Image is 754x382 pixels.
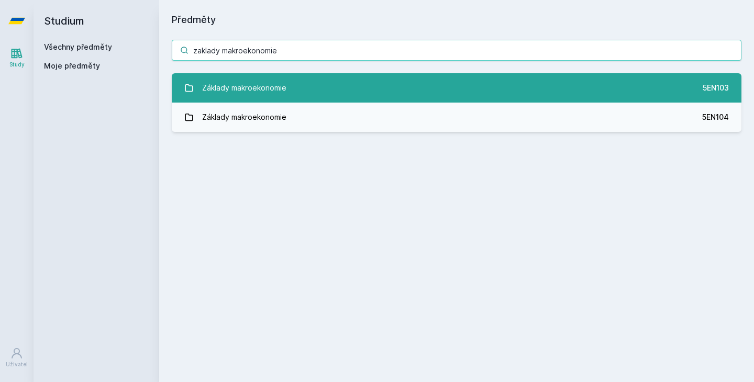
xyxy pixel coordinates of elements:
[202,107,286,128] div: Základy makroekonomie
[202,77,286,98] div: Základy makroekonomie
[6,361,28,368] div: Uživatel
[172,13,741,27] h1: Předměty
[2,42,31,74] a: Study
[172,73,741,103] a: Základy makroekonomie 5EN103
[703,83,729,93] div: 5EN103
[172,40,741,61] input: Název nebo ident předmětu…
[172,103,741,132] a: Základy makroekonomie 5EN104
[2,342,31,374] a: Uživatel
[702,112,729,122] div: 5EN104
[44,42,112,51] a: Všechny předměty
[9,61,25,69] div: Study
[44,61,100,71] span: Moje předměty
